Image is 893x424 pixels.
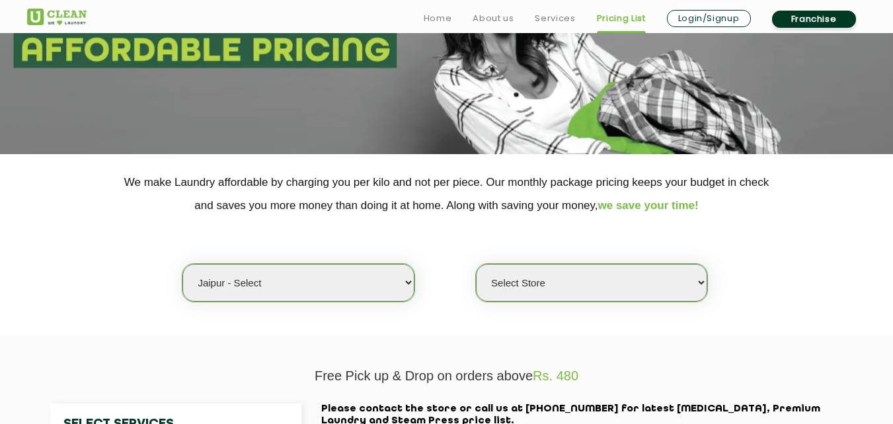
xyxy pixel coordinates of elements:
a: Home [424,11,452,26]
a: About us [473,11,514,26]
a: Pricing List [597,11,646,26]
a: Services [535,11,575,26]
span: Rs. 480 [533,368,578,383]
span: we save your time! [598,199,699,212]
p: Free Pick up & Drop on orders above [27,368,867,384]
a: Login/Signup [667,10,751,27]
a: Franchise [772,11,856,28]
p: We make Laundry affordable by charging you per kilo and not per piece. Our monthly package pricin... [27,171,867,217]
img: UClean Laundry and Dry Cleaning [27,9,87,25]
